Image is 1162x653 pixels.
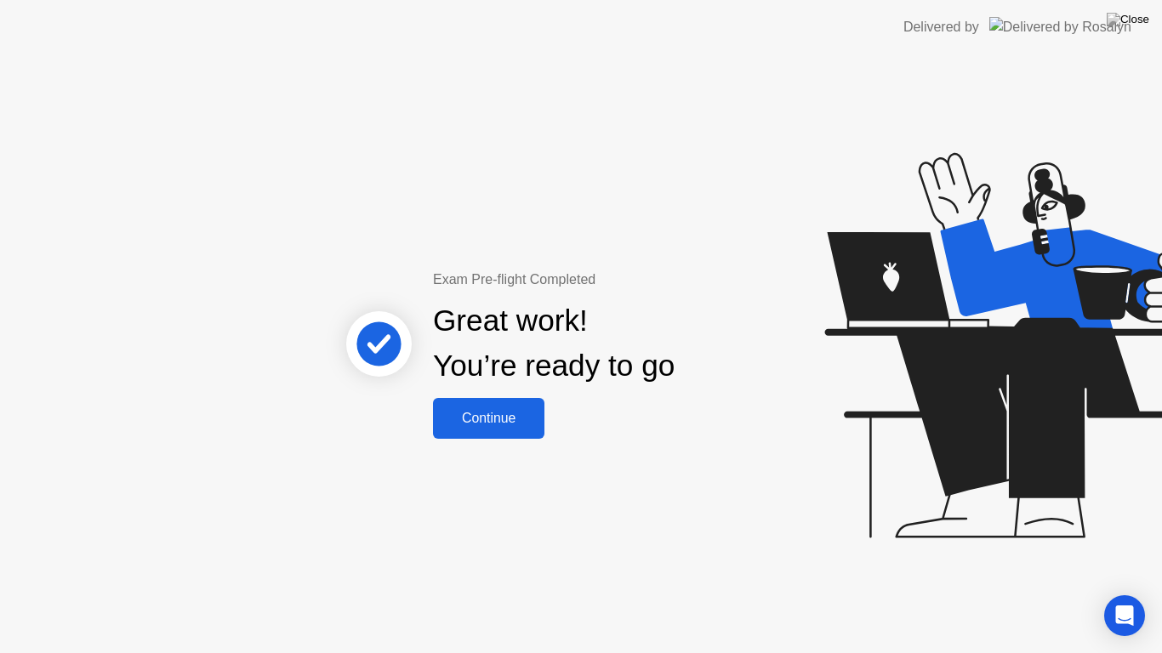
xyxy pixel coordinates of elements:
[433,270,784,290] div: Exam Pre-flight Completed
[433,298,675,389] div: Great work! You’re ready to go
[1104,595,1145,636] div: Open Intercom Messenger
[438,411,539,426] div: Continue
[903,17,979,37] div: Delivered by
[433,398,544,439] button: Continue
[989,17,1131,37] img: Delivered by Rosalyn
[1107,13,1149,26] img: Close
